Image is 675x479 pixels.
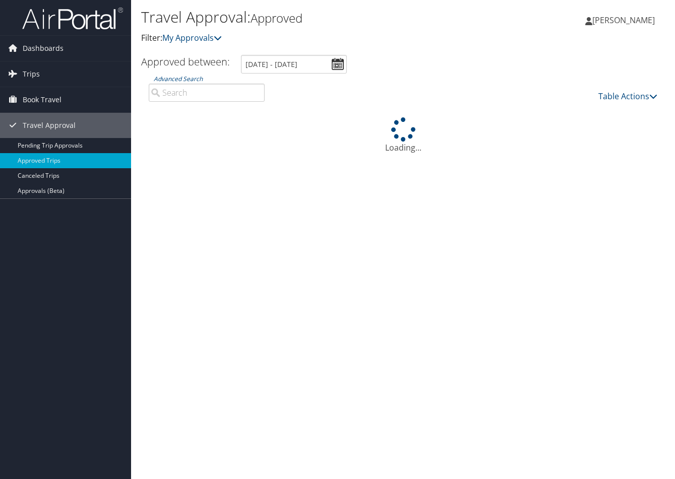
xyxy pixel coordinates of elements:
span: [PERSON_NAME] [592,15,655,26]
span: Book Travel [23,87,62,112]
a: Table Actions [598,91,657,102]
h1: Travel Approval: [141,7,490,28]
span: Dashboards [23,36,64,61]
p: Filter: [141,32,490,45]
a: Advanced Search [154,75,203,83]
h3: Approved between: [141,55,230,69]
span: Travel Approval [23,113,76,138]
small: Approved [251,10,302,26]
input: Advanced Search [149,84,265,102]
input: [DATE] - [DATE] [241,55,347,74]
img: airportal-logo.png [22,7,123,30]
div: Loading... [141,117,665,154]
a: [PERSON_NAME] [585,5,665,35]
span: Trips [23,61,40,87]
a: My Approvals [162,32,222,43]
